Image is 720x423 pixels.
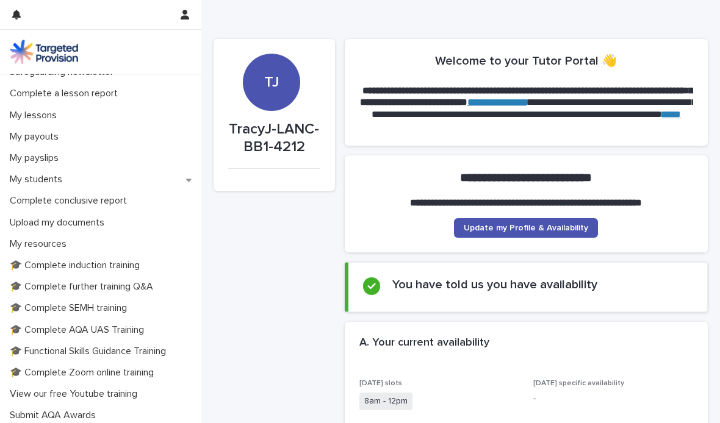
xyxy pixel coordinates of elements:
[5,217,114,229] p: Upload my documents
[5,302,137,314] p: 🎓 Complete SEMH training
[5,110,67,121] p: My lessons
[5,346,176,357] p: 🎓 Functional Skills Guidance Training
[392,277,597,292] h2: You have told us you have availability
[228,121,320,156] p: TracyJ-LANC-BB1-4212
[359,393,412,410] span: 8am - 12pm
[533,393,693,405] p: -
[5,260,149,271] p: 🎓 Complete induction training
[5,88,128,99] p: Complete a lesson report
[5,367,164,379] p: 🎓 Complete Zoom online training
[5,410,106,421] p: Submit AQA Awards
[5,281,163,293] p: 🎓 Complete further training Q&A
[5,238,76,250] p: My resources
[533,380,624,387] span: [DATE] specific availability
[243,16,300,91] div: TJ
[5,388,147,400] p: View our free Youtube training
[5,174,72,185] p: My students
[10,40,78,64] img: M5nRWzHhSzIhMunXDL62
[5,195,137,207] p: Complete conclusive report
[5,152,68,164] p: My payslips
[359,380,402,387] span: [DATE] slots
[464,224,588,232] span: Update my Profile & Availability
[5,131,68,143] p: My payouts
[435,54,617,68] h2: Welcome to your Tutor Portal 👋
[454,218,598,238] a: Update my Profile & Availability
[359,336,489,350] h2: A. Your current availability
[5,324,154,336] p: 🎓 Complete AQA UAS Training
